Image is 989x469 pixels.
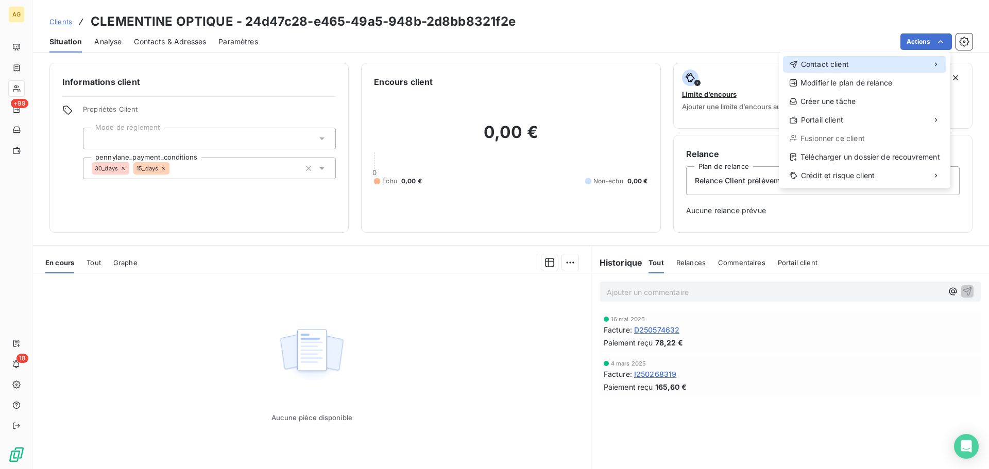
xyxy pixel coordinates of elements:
div: Créer une tâche [783,93,946,110]
div: Actions [779,52,950,188]
span: Contact client [801,59,849,70]
span: Portail client [801,115,843,125]
span: Crédit et risque client [801,170,875,181]
div: Modifier le plan de relance [783,75,946,91]
div: Télécharger un dossier de recouvrement [783,149,946,165]
div: Fusionner ce client [783,130,946,147]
